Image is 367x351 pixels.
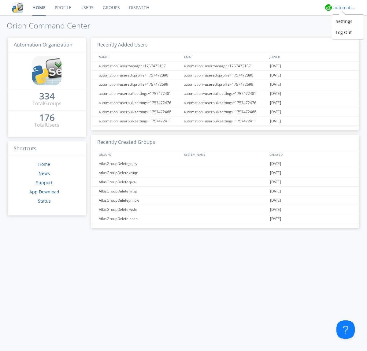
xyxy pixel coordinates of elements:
div: automation+userbulksettings+1757472481 [182,89,269,98]
div: AtlasGroupDeletelyrpp [97,187,182,196]
span: [DATE] [270,117,281,126]
div: Settings [332,16,364,27]
a: Home [38,161,50,167]
a: News [39,170,50,176]
span: [DATE] [270,205,281,214]
div: automation+userbulksettings+1757472468 [182,107,269,116]
a: automation+usereditprofile+1757472890automation+usereditprofile+1757472890[DATE] [91,71,359,80]
a: automation+userbulksettings+1757472468automation+userbulksettings+1757472468[DATE] [91,107,359,117]
span: [DATE] [270,168,281,177]
div: automation+userbulksettings+1757472411 [97,117,182,125]
a: 334 [39,93,55,100]
div: automation+userbulksettings+1757472476 [97,98,182,107]
span: [DATE] [270,187,281,196]
div: AtlasGroupDeletegnjhy [97,159,182,168]
span: [DATE] [270,177,281,187]
h3: Shortcuts [8,141,86,156]
div: AtlasGroupDeletelwsfe [97,205,182,214]
div: EMAIL [183,52,268,61]
a: automation+usereditprofile+1757472699automation+usereditprofile+1757472699[DATE] [91,80,359,89]
span: [DATE] [270,196,281,205]
div: Log Out [332,27,364,38]
div: JOINED [268,52,354,61]
div: Total Users [34,121,59,129]
div: AtlasGroupDeletekruqr [97,168,182,177]
div: automation+userbulksettings+1757472411 [182,117,269,125]
img: cddb5a64eb264b2086981ab96f4c1ba7 [12,2,23,13]
div: automation+usereditprofile+1757472699 [182,80,269,89]
img: d2d01cd9b4174d08988066c6d424eccd [325,4,332,11]
div: NAMES [97,52,181,61]
span: [DATE] [270,159,281,168]
span: [DATE] [270,80,281,89]
h3: Recently Created Groups [91,135,359,150]
a: AtlasGroupDeletekruqr[DATE] [91,168,359,177]
div: SYSTEM_NAME [183,150,268,159]
div: AtlasGroupDeleterjiva [97,177,182,186]
div: AtlasGroupDeleteynncw [97,196,182,205]
a: AtlasGroupDeleteynncw[DATE] [91,196,359,205]
a: Support [36,180,53,185]
div: 334 [39,93,55,99]
span: [DATE] [270,89,281,98]
div: AtlasGroupDeletelnnsn [97,214,182,223]
div: automation+usereditprofile+1757472699 [97,80,182,89]
div: Total Groups [32,100,61,107]
span: [DATE] [270,214,281,223]
a: automation+userbulksettings+1757472481automation+userbulksettings+1757472481[DATE] [91,89,359,98]
span: [DATE] [270,98,281,107]
div: GROUPS [97,150,181,159]
iframe: Toggle Customer Support [336,320,355,339]
span: Automation Organization [14,41,72,48]
h3: Recently Added Users [91,38,359,53]
a: App Download [29,189,59,195]
a: AtlasGroupDeletegnjhy[DATE] [91,159,359,168]
a: 176 [39,114,55,121]
div: CREATED [268,150,354,159]
div: automation+usermanager+1757473107 [182,62,269,70]
div: automation+usereditprofile+1757472890 [182,71,269,80]
a: automation+userbulksettings+1757472476automation+userbulksettings+1757472476[DATE] [91,98,359,107]
div: automation+usermanager+1757473107 [97,62,182,70]
div: automation+userbulksettings+1757472481 [97,89,182,98]
a: automation+usermanager+1757473107automation+usermanager+1757473107[DATE] [91,62,359,71]
img: cddb5a64eb264b2086981ab96f4c1ba7 [32,56,61,85]
div: automation+usereditprofile+1757472890 [97,71,182,80]
a: Status [38,198,51,204]
a: automation+userbulksettings+1757472411automation+userbulksettings+1757472411[DATE] [91,117,359,126]
div: automation+userbulksettings+1757472468 [97,107,182,116]
span: [DATE] [270,62,281,71]
span: [DATE] [270,71,281,80]
span: [DATE] [270,107,281,117]
div: automation+userbulksettings+1757472476 [182,98,269,107]
div: automation+atlas [333,5,356,11]
a: AtlasGroupDeletelnnsn[DATE] [91,214,359,223]
a: AtlasGroupDeletelyrpp[DATE] [91,187,359,196]
a: AtlasGroupDeleterjiva[DATE] [91,177,359,187]
div: 176 [39,114,55,121]
a: AtlasGroupDeletelwsfe[DATE] [91,205,359,214]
